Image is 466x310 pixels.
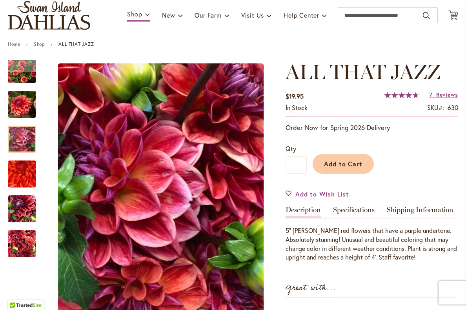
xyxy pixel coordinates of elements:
a: Specifications [333,206,375,218]
div: ALL THAT JAZZ [8,83,44,118]
div: 630 [448,103,458,112]
div: Detailed Product Info [286,206,458,262]
a: Add to Wish List [286,189,349,198]
div: Availability [286,103,308,112]
a: Shop [34,41,45,47]
span: Shop [127,10,142,18]
strong: SKU [427,103,444,112]
span: Our Farm [195,11,221,19]
a: 7 Reviews [430,91,458,98]
span: New [162,11,175,19]
span: ALL THAT JAZZ [286,59,441,84]
div: ALL THAT JAZZ [8,153,44,187]
span: Add to Cart [324,160,363,168]
a: Home [8,41,20,47]
img: ALL THAT JAZZ [8,190,36,228]
div: ALL THAT JAZZ [8,118,44,153]
div: ALL THAT JAZZ [8,222,36,257]
span: Add to Wish List [295,189,349,198]
span: $19.95 [286,92,304,100]
iframe: Launch Accessibility Center [6,282,28,304]
span: Help Center [284,11,319,19]
div: Previous [8,60,36,72]
button: Add to Cart [313,154,374,174]
span: Qty [286,144,296,153]
strong: Great with... [286,281,336,294]
a: store logo [8,1,90,30]
div: 5” [PERSON_NAME] red flowers that have a purple undertone. Absolutely stunning! Unusual and beaut... [286,226,458,262]
p: Order Now for Spring 2026 Delivery [286,123,458,132]
span: In stock [286,103,308,112]
img: ALL THAT JAZZ [8,225,36,263]
span: 7 [430,91,433,98]
a: Description [286,206,321,218]
div: ALL THAT JAZZ [8,187,44,222]
img: ALL THAT JAZZ [8,86,36,123]
div: 94% [384,92,419,98]
span: Visit Us [241,11,264,19]
a: Shipping Information [387,206,453,218]
span: Reviews [436,91,458,98]
strong: ALL THAT JAZZ [58,41,94,47]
